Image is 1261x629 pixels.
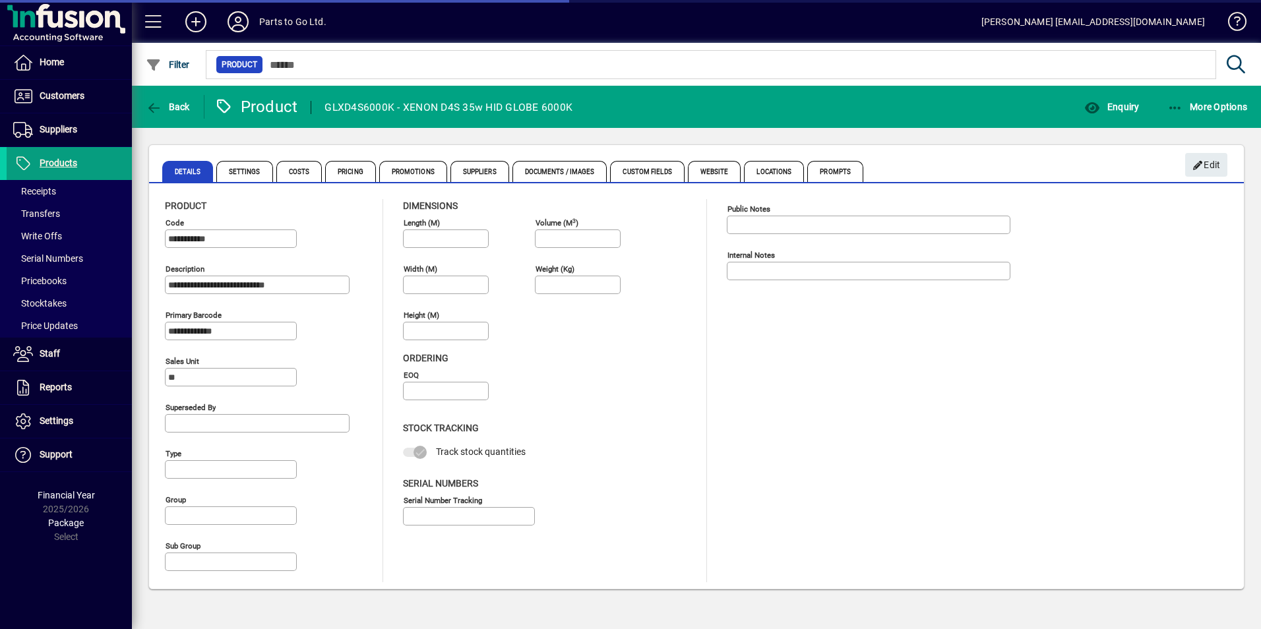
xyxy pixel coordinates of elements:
[7,46,132,79] a: Home
[744,161,804,182] span: Locations
[403,423,479,433] span: Stock Tracking
[7,292,132,314] a: Stocktakes
[1192,154,1221,176] span: Edit
[40,158,77,168] span: Products
[48,518,84,528] span: Package
[222,58,257,71] span: Product
[7,80,132,113] a: Customers
[40,124,77,135] span: Suppliers
[324,97,572,118] div: GLXD4S6000K - XENON D4S 35w HID GLOBE 6000K
[379,161,447,182] span: Promotions
[727,251,775,260] mat-label: Internal Notes
[166,264,204,274] mat-label: Description
[40,449,73,460] span: Support
[7,247,132,270] a: Serial Numbers
[166,449,181,458] mat-label: Type
[7,405,132,438] a: Settings
[404,371,419,380] mat-label: EOQ
[7,438,132,471] a: Support
[1164,95,1251,119] button: More Options
[1167,102,1248,112] span: More Options
[175,10,217,34] button: Add
[13,186,56,196] span: Receipts
[166,403,216,412] mat-label: Superseded by
[40,57,64,67] span: Home
[13,231,62,241] span: Write Offs
[166,357,199,366] mat-label: Sales unit
[259,11,326,32] div: Parts to Go Ltd.
[166,541,200,551] mat-label: Sub group
[7,225,132,247] a: Write Offs
[7,371,132,404] a: Reports
[38,490,95,500] span: Financial Year
[13,253,83,264] span: Serial Numbers
[7,113,132,146] a: Suppliers
[142,95,193,119] button: Back
[13,208,60,219] span: Transfers
[404,495,482,504] mat-label: Serial Number tracking
[403,200,458,211] span: Dimensions
[1218,3,1245,45] a: Knowledge Base
[807,161,863,182] span: Prompts
[7,270,132,292] a: Pricebooks
[536,218,578,227] mat-label: Volume (m )
[403,478,478,489] span: Serial Numbers
[166,495,186,504] mat-label: Group
[404,311,439,320] mat-label: Height (m)
[40,415,73,426] span: Settings
[572,217,576,224] sup: 3
[166,311,222,320] mat-label: Primary barcode
[7,180,132,202] a: Receipts
[325,161,376,182] span: Pricing
[40,382,72,392] span: Reports
[1081,95,1142,119] button: Enquiry
[7,314,132,337] a: Price Updates
[13,276,67,286] span: Pricebooks
[13,320,78,331] span: Price Updates
[217,10,259,34] button: Profile
[404,264,437,274] mat-label: Width (m)
[1084,102,1139,112] span: Enquiry
[610,161,684,182] span: Custom Fields
[512,161,607,182] span: Documents / Images
[436,446,526,457] span: Track stock quantities
[536,264,574,274] mat-label: Weight (Kg)
[13,298,67,309] span: Stocktakes
[40,348,60,359] span: Staff
[7,202,132,225] a: Transfers
[7,338,132,371] a: Staff
[1185,153,1227,177] button: Edit
[214,96,298,117] div: Product
[276,161,323,182] span: Costs
[146,59,190,70] span: Filter
[165,200,206,211] span: Product
[166,218,184,227] mat-label: Code
[132,95,204,119] app-page-header-button: Back
[40,90,84,101] span: Customers
[981,11,1205,32] div: [PERSON_NAME] [EMAIL_ADDRESS][DOMAIN_NAME]
[403,353,448,363] span: Ordering
[450,161,509,182] span: Suppliers
[404,218,440,227] mat-label: Length (m)
[162,161,213,182] span: Details
[688,161,741,182] span: Website
[727,204,770,214] mat-label: Public Notes
[142,53,193,76] button: Filter
[146,102,190,112] span: Back
[216,161,273,182] span: Settings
